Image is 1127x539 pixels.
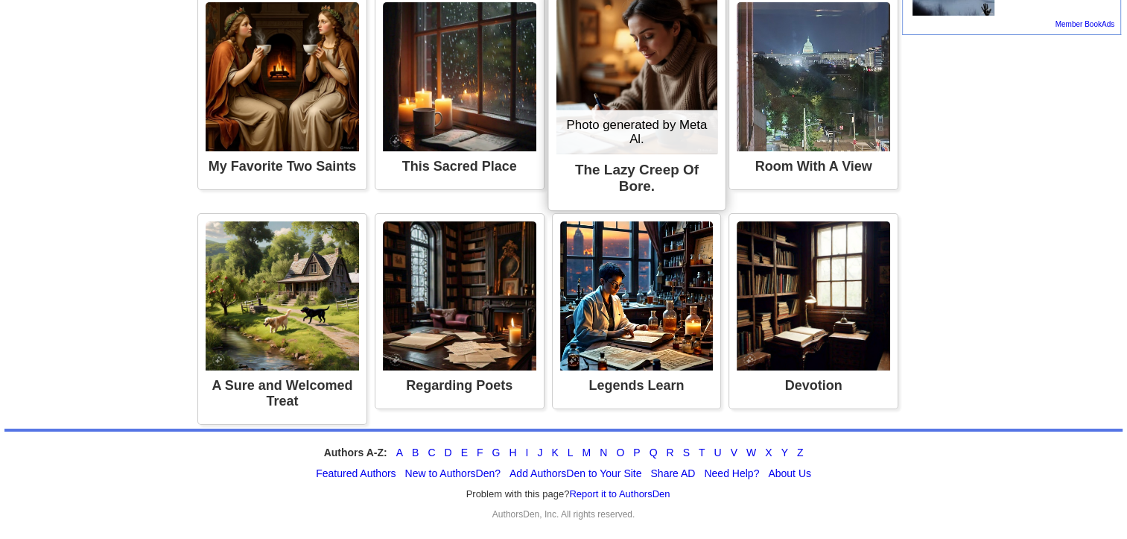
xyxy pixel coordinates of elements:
a: H [509,447,516,458]
a: X [765,447,772,458]
a: L [568,447,574,458]
strong: Authors A-Z: [324,447,387,458]
a: Report it to AuthorsDen [569,488,670,499]
div: Legends Learn [560,371,714,401]
a: Z [797,447,804,458]
a: About Us [768,467,811,479]
a: I [525,447,528,458]
img: Poem Image [560,221,714,371]
div: AuthorsDen, Inc. All rights reserved. [4,509,1123,520]
img: Poem Image [206,221,359,371]
a: Poem Image Room With A View [737,2,890,182]
a: Poem Image My Favorite Two Saints [206,2,359,182]
div: A Sure and Welcomed Treat [206,371,359,417]
a: M [582,447,591,458]
font: Problem with this page? [466,488,670,500]
a: O [616,447,624,458]
a: Poem Image Devotion [737,221,890,401]
a: G [492,447,500,458]
img: Poem Image [737,221,890,371]
div: Devotion [737,371,890,401]
a: Q [650,447,658,458]
img: Poem Image [383,221,536,371]
a: Poem Image A Sure and Welcomed Treat [206,221,359,417]
a: New to AuthorsDen? [405,467,501,479]
a: E [461,447,468,458]
div: The Lazy Creep Of Bore. [556,154,717,202]
a: P [633,447,640,458]
a: Add AuthorsDen to Your Site [509,467,641,479]
a: Need Help? [704,467,759,479]
a: U [714,447,721,458]
a: V [731,447,737,458]
a: F [477,447,483,458]
a: R [666,447,673,458]
a: W [746,447,756,458]
img: Poem Image [206,2,359,151]
a: B [412,447,419,458]
a: Member BookAds [1055,20,1114,28]
a: K [551,447,558,458]
a: Poem Image Legends Learn [560,221,714,401]
a: N [600,447,607,458]
div: Regarding Poets [383,371,536,401]
a: T [699,447,705,458]
img: Poem Image [383,2,536,151]
div: Photo generated by Meta Al. [556,110,717,154]
a: Featured Authors [316,467,396,479]
a: A [396,447,403,458]
div: My Favorite Two Saints [206,151,359,182]
a: Poem Image This Sacred Place [383,2,536,182]
a: Poem Image Regarding Poets [383,221,536,401]
div: This Sacred Place [383,151,536,182]
a: D [444,447,451,458]
a: S [683,447,690,458]
div: Room With A View [737,151,890,182]
img: Poem Image [737,2,890,151]
a: J [537,447,542,458]
a: Y [781,447,788,458]
a: C [428,447,435,458]
a: Share AD [650,467,695,479]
